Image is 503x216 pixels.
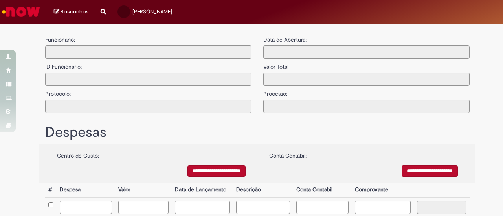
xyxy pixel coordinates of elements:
h1: Despesas [45,125,470,140]
th: Data de Lançamento [172,183,233,197]
label: ID Funcionario: [45,59,82,71]
img: ServiceNow [1,4,41,20]
label: Valor Total [263,59,288,71]
th: Comprovante [352,183,414,197]
th: Despesa [57,183,115,197]
a: Rascunhos [54,8,89,16]
label: Funcionario: [45,36,75,44]
label: Protocolo: [45,86,71,98]
th: Descrição [233,183,293,197]
th: # [45,183,57,197]
th: Conta Contabil [293,183,352,197]
label: Processo: [263,86,287,98]
span: [PERSON_NAME] [132,8,172,15]
label: Data de Abertura: [263,36,307,44]
span: Rascunhos [61,8,89,15]
label: Centro de Custo: [57,148,99,160]
th: Valor [115,183,171,197]
label: Conta Contabil: [269,148,307,160]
